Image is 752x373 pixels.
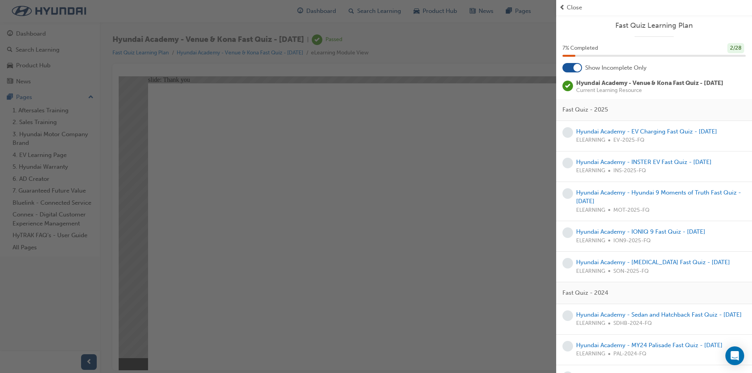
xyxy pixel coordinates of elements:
[562,227,573,238] span: learningRecordVerb_NONE-icon
[576,79,723,86] span: Hyundai Academy - Venue & Kona Fast Quiz - [DATE]
[562,258,573,268] span: learningRecordVerb_NONE-icon
[576,189,741,205] a: Hyundai Academy - Hyundai 9 Moments of Truth Fast Quiz - [DATE]
[725,346,744,365] div: Open Intercom Messenger
[562,288,608,297] span: Fast Quiz - 2024
[576,267,605,276] span: ELEARNING
[613,267,649,276] span: SON-2025-FQ
[562,44,598,53] span: 7 % Completed
[576,259,730,266] a: Hyundai Academy - [MEDICAL_DATA] Fast Quiz - [DATE]
[576,228,705,235] a: Hyundai Academy - IONIQ 9 Fast Quiz - [DATE]
[613,350,646,359] span: PAL-2024-FQ
[559,3,749,12] button: prev-iconClose
[567,3,582,12] span: Close
[576,136,605,145] span: ELEARNING
[562,341,573,351] span: learningRecordVerb_NONE-icon
[576,342,723,349] a: Hyundai Academy - MY24 Palisade Fast Quiz - [DATE]
[576,319,605,328] span: ELEARNING
[562,127,573,138] span: learningRecordVerb_NONE-icon
[576,88,723,93] span: Current Learning Resource
[559,3,565,12] span: prev-icon
[576,311,742,318] a: Hyundai Academy - Sedan and Hatchback Fast Quiz - [DATE]
[576,236,605,245] span: ELEARNING
[585,63,647,72] span: Show Incomplete Only
[562,105,608,114] span: Fast Quiz - 2025
[562,188,573,199] span: learningRecordVerb_NONE-icon
[562,158,573,168] span: learningRecordVerb_NONE-icon
[576,128,717,135] a: Hyundai Academy - EV Charging Fast Quiz - [DATE]
[613,206,649,215] span: MOT-2025-FQ
[562,310,573,321] span: learningRecordVerb_NONE-icon
[613,236,651,245] span: ION9-2025-FQ
[562,81,573,91] span: learningRecordVerb_PASS-icon
[576,159,712,166] a: Hyundai Academy - INSTER EV Fast Quiz - [DATE]
[727,43,744,54] div: 2 / 28
[613,319,652,328] span: SDHB-2024-FQ
[613,136,644,145] span: EV-2025-FQ
[562,21,746,30] a: Fast Quiz Learning Plan
[576,350,605,359] span: ELEARNING
[613,166,646,175] span: INS-2025-FQ
[576,206,605,215] span: ELEARNING
[576,166,605,175] span: ELEARNING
